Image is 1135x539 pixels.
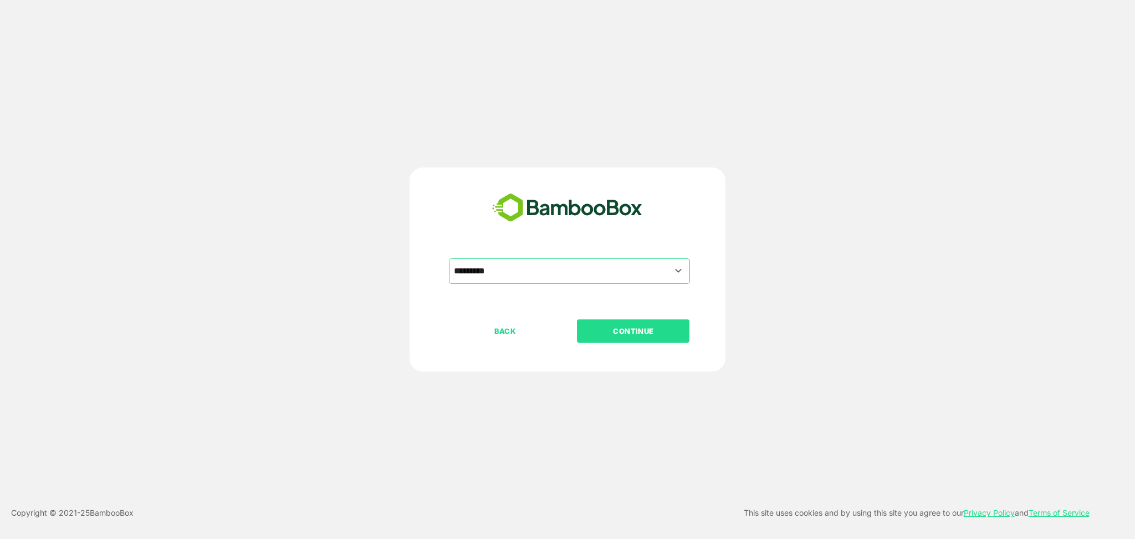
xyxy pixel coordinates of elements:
a: Terms of Service [1029,508,1090,517]
button: BACK [449,319,561,343]
p: This site uses cookies and by using this site you agree to our and [744,506,1090,520]
a: Privacy Policy [964,508,1015,517]
p: BACK [450,325,561,337]
p: Copyright © 2021- 25 BambooBox [11,506,134,520]
button: Open [671,263,686,278]
p: CONTINUE [578,325,689,337]
button: CONTINUE [577,319,689,343]
img: bamboobox [486,190,648,226]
